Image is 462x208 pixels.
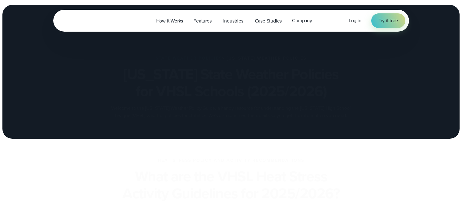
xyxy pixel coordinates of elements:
span: How it Works [156,17,183,25]
span: Features [193,17,211,25]
a: How it Works [151,15,189,27]
span: Company [292,17,312,24]
a: Try it free [371,13,405,28]
span: Try it free [379,17,398,24]
span: Industries [223,17,243,25]
span: Case Studies [255,17,282,25]
a: Log in [349,17,361,24]
a: Case Studies [250,15,287,27]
